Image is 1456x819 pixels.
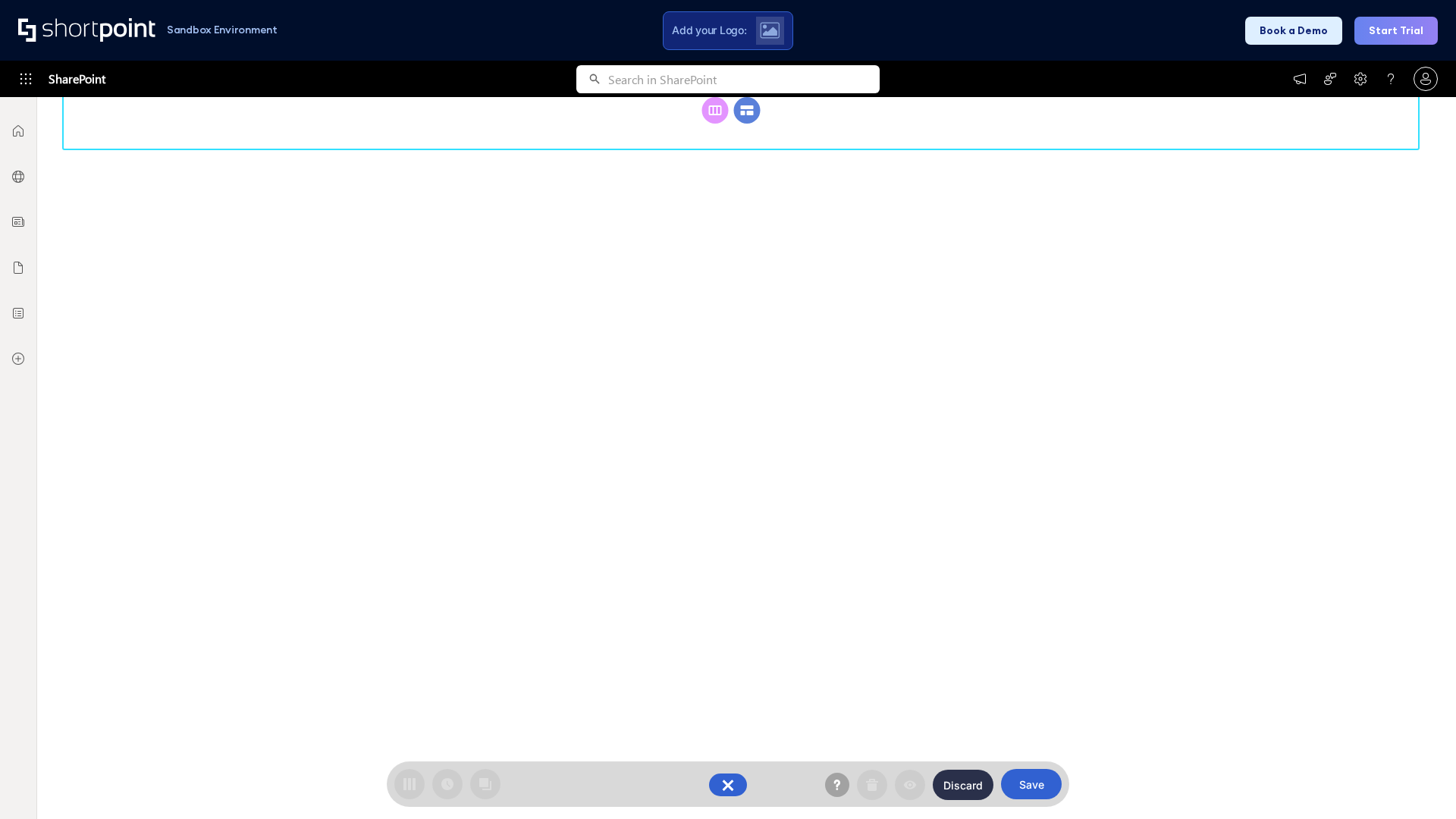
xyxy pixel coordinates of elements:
button: Discard [933,770,993,800]
iframe: Chat Widget [1380,746,1456,819]
h1: Sandbox Environment [167,26,278,34]
input: Search in SharePoint [608,65,880,93]
span: Add your Logo: [672,24,746,37]
button: Book a Demo [1245,17,1342,45]
img: Upload logo [760,22,780,39]
span: SharePoint [49,61,105,97]
button: Start Trial [1354,17,1438,45]
button: Save [1001,769,1062,799]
